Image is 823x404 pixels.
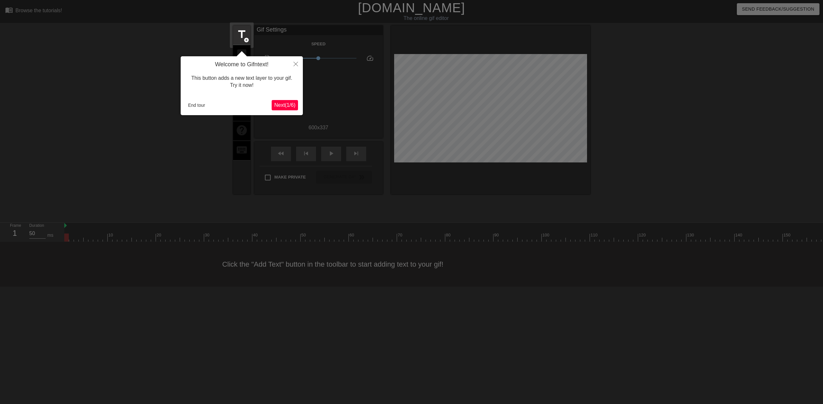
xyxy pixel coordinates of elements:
[185,68,298,96] div: This button adds a new text layer to your gif. Try it now!
[272,100,298,110] button: Next
[185,100,208,110] button: End tour
[289,56,303,71] button: Close
[274,102,295,108] span: Next ( 1 / 6 )
[185,61,298,68] h4: Welcome to Gifntext!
